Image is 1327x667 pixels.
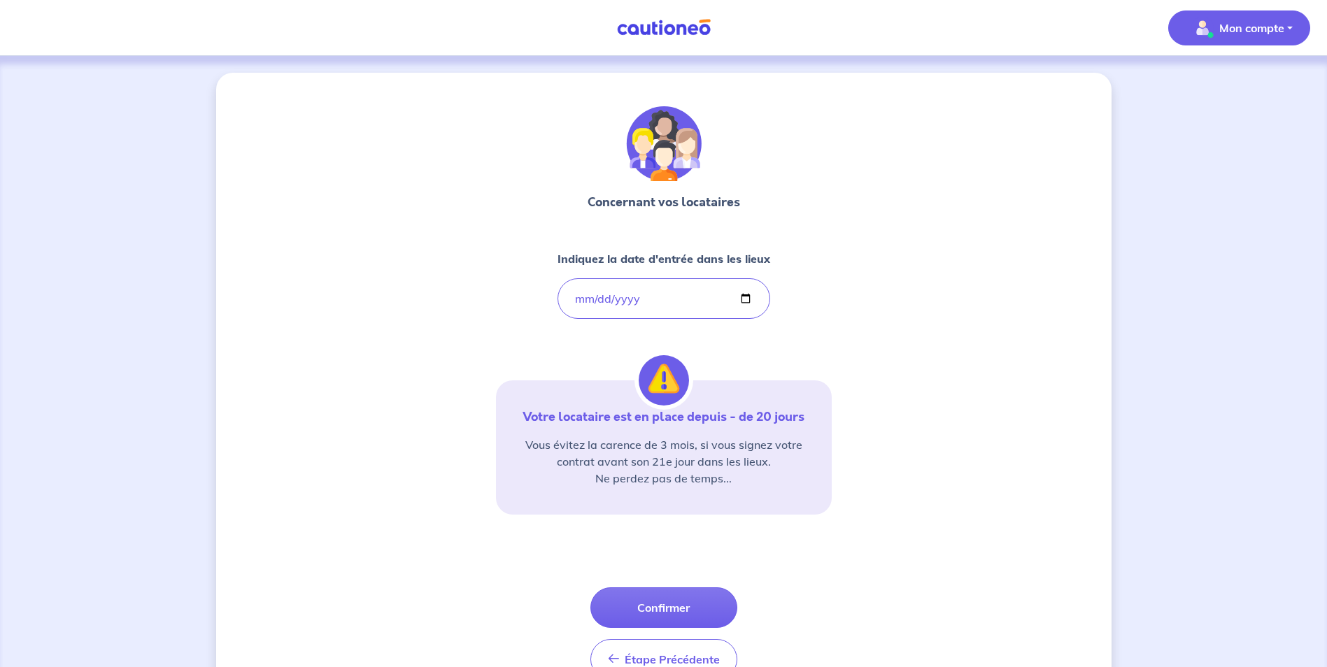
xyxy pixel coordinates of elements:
[590,587,737,628] button: Confirmer
[513,436,815,487] p: Vous évitez la carence de 3 mois, si vous signez votre contrat avant son 21e jour dans les lieux....
[639,355,689,406] img: illu_alert.svg
[558,252,770,266] strong: Indiquez la date d'entrée dans les lieux
[1191,17,1214,39] img: illu_account_valid_menu.svg
[1219,20,1284,36] p: Mon compte
[588,193,740,211] p: Concernant vos locataires
[611,19,716,36] img: Cautioneo
[1168,10,1310,45] button: illu_account_valid_menu.svgMon compte
[625,652,720,666] span: Étape Précédente
[558,278,770,319] input: lease-signed-date-placeholder
[626,106,702,182] img: illu_tenants.svg
[513,408,815,425] p: Votre locataire est en place depuis - de 20 jours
